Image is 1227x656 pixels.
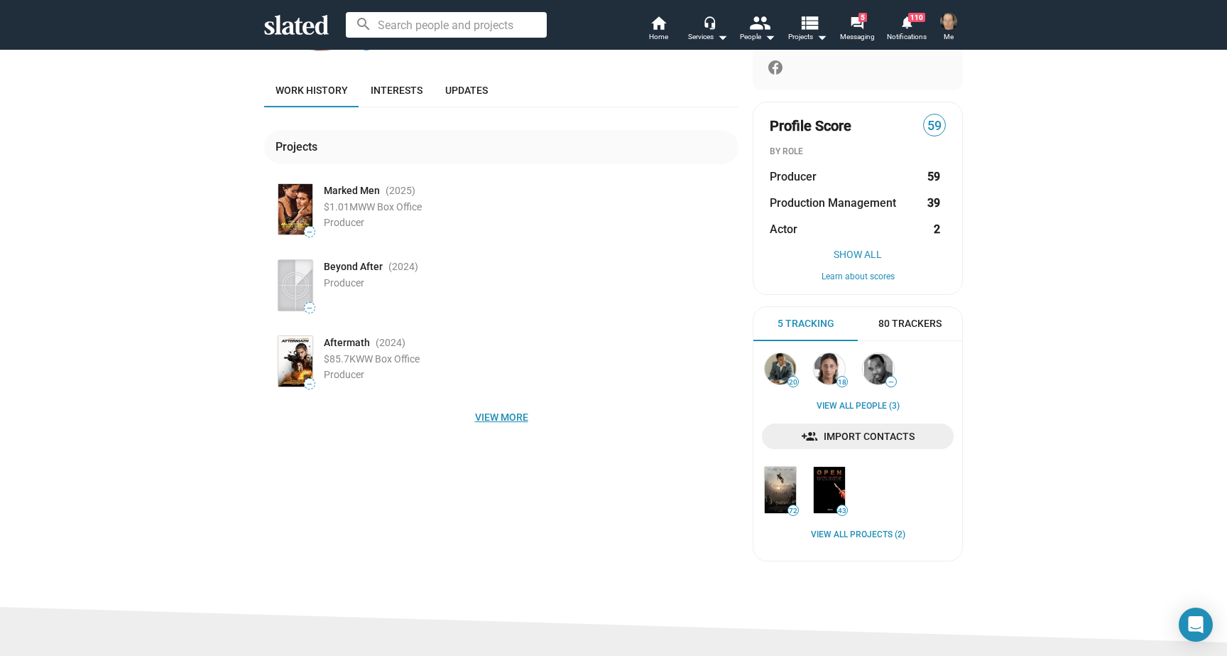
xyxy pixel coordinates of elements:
[770,117,851,136] span: Profile Score
[832,14,882,45] a: 5Messaging
[770,249,946,260] button: Show All
[799,12,819,33] mat-icon: view_list
[1179,608,1213,642] div: Open Intercom Messenger
[811,529,905,541] a: View all Projects (2)
[850,16,863,29] mat-icon: forum
[840,28,875,45] span: Messaging
[782,14,832,45] button: Projects
[814,467,845,513] img: Open Wounds
[770,195,896,210] span: Production Management
[788,507,798,515] span: 72
[886,378,896,386] span: —
[749,12,770,33] mat-icon: people
[882,14,932,45] a: 110Notifications
[765,353,796,385] img: Travis Huff
[762,424,954,449] a: Import Contacts
[358,201,422,213] span: WW Box Office
[817,401,900,412] a: View all People (3)
[878,317,942,330] span: 80 Trackers
[264,404,738,430] button: View more
[934,222,940,237] strong: 2
[788,378,798,387] span: 20
[858,13,867,22] span: 5
[376,336,405,350] span: (2024 )
[650,14,667,31] mat-icon: home
[773,424,942,449] span: Import Contacts
[770,222,797,237] span: Actor
[733,14,782,45] button: People
[940,13,957,30] img: Terry Luke Podnar
[927,195,940,210] strong: 39
[388,260,418,274] span: (2024 )
[305,304,315,312] span: —
[683,14,733,45] button: Services
[324,277,364,289] span: Producer
[703,16,716,28] mat-icon: headset_mic
[714,28,731,45] mat-icon: arrow_drop_down
[762,464,799,516] a: The Last Full Measure
[944,28,954,45] span: Me
[932,10,966,47] button: Terry Luke PodnarMe
[770,271,946,283] button: Learn about scores
[278,260,312,311] img: Poster: Beyond After
[305,228,315,236] span: —
[837,378,847,387] span: 18
[276,139,323,154] div: Projects
[765,467,796,513] img: The Last Full Measure
[814,353,845,385] img: Stephanie Levy
[811,464,848,516] a: Open Wounds
[837,507,847,515] span: 43
[346,12,547,38] input: Search people and projects
[927,169,940,184] strong: 59
[278,184,312,235] img: Poster: Marked Men
[276,404,727,430] span: View more
[649,28,668,45] span: Home
[770,169,817,184] span: Producer
[813,28,830,45] mat-icon: arrow_drop_down
[371,85,422,96] span: Interests
[434,73,499,107] a: Updates
[688,28,728,45] div: Services
[778,317,834,330] span: 5 Tracking
[633,14,683,45] a: Home
[924,117,945,136] span: 59
[324,184,380,198] span: Marked Men
[324,336,370,350] span: Aftermath
[900,15,913,28] mat-icon: notifications
[445,85,488,96] span: Updates
[740,28,775,45] div: People
[770,146,946,158] div: BY ROLE
[324,217,364,228] span: Producer
[788,28,827,45] span: Projects
[324,369,364,380] span: Producer
[908,13,925,22] span: 110
[359,73,434,107] a: Interests
[276,85,348,96] span: Work history
[324,353,356,365] span: $85.7K
[761,28,778,45] mat-icon: arrow_drop_down
[264,73,359,107] a: Work history
[278,336,312,387] img: Poster: Aftermath
[863,353,894,385] img: CL Taylor
[356,353,420,365] span: WW Box Office
[324,260,383,274] span: Beyond After
[305,380,315,388] span: —
[887,28,927,45] span: Notifications
[324,201,358,213] span: $1.01M
[386,184,415,198] span: (2025 )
